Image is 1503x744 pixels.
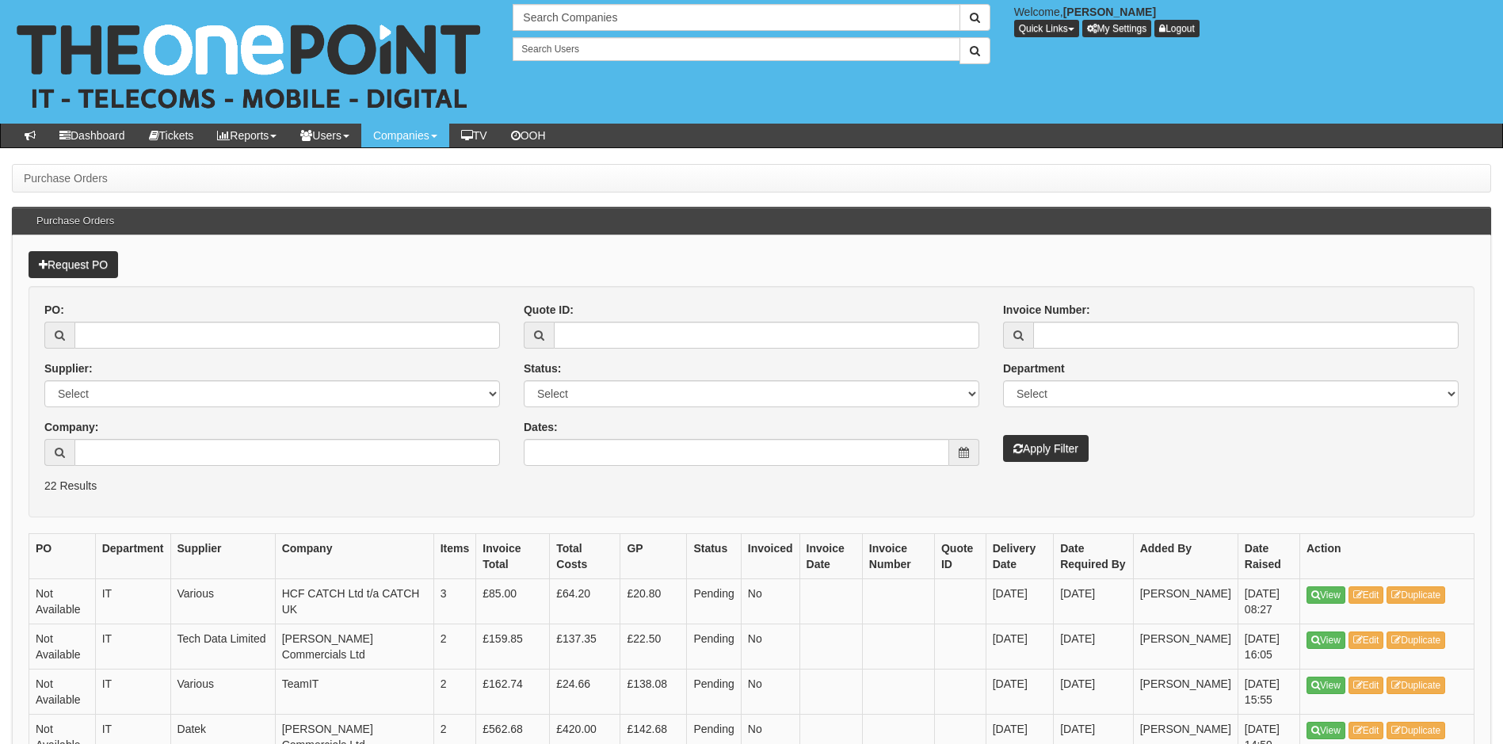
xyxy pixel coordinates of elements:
[476,624,550,670] td: £159.85
[550,579,620,624] td: £64.20
[1054,534,1134,579] th: Date Required By
[1238,534,1299,579] th: Date Raised
[95,624,170,670] td: IT
[95,670,170,715] td: IT
[1387,631,1445,649] a: Duplicate
[1349,677,1384,694] a: Edit
[620,624,687,670] td: £22.50
[1054,670,1134,715] td: [DATE]
[1003,435,1089,462] button: Apply Filter
[275,534,433,579] th: Company
[433,670,476,715] td: 2
[513,4,959,31] input: Search Companies
[170,670,275,715] td: Various
[137,124,206,147] a: Tickets
[741,579,799,624] td: No
[1003,302,1090,318] label: Invoice Number:
[1014,20,1079,37] button: Quick Links
[1003,361,1065,376] label: Department
[550,670,620,715] td: £24.66
[1238,670,1299,715] td: [DATE] 15:55
[48,124,137,147] a: Dashboard
[44,302,64,318] label: PO:
[1063,6,1156,18] b: [PERSON_NAME]
[687,579,741,624] td: Pending
[741,670,799,715] td: No
[44,361,93,376] label: Supplier:
[433,624,476,670] td: 2
[1387,677,1445,694] a: Duplicate
[1133,670,1238,715] td: [PERSON_NAME]
[275,624,433,670] td: [PERSON_NAME] Commercials Ltd
[1054,624,1134,670] td: [DATE]
[29,534,96,579] th: PO
[449,124,499,147] a: TV
[170,534,275,579] th: Supplier
[499,124,558,147] a: OOH
[44,419,98,435] label: Company:
[44,478,1459,494] p: 22 Results
[95,579,170,624] td: IT
[687,670,741,715] td: Pending
[170,624,275,670] td: Tech Data Limited
[1133,579,1238,624] td: [PERSON_NAME]
[1349,631,1384,649] a: Edit
[1349,722,1384,739] a: Edit
[934,534,986,579] th: Quote ID
[524,361,561,376] label: Status:
[550,624,620,670] td: £137.35
[1349,586,1384,604] a: Edit
[524,419,558,435] label: Dates:
[1307,586,1345,604] a: View
[687,534,741,579] th: Status
[29,579,96,624] td: Not Available
[95,534,170,579] th: Department
[29,670,96,715] td: Not Available
[862,534,934,579] th: Invoice Number
[741,624,799,670] td: No
[1133,534,1238,579] th: Added By
[1387,586,1445,604] a: Duplicate
[476,579,550,624] td: £85.00
[986,579,1053,624] td: [DATE]
[275,579,433,624] td: HCF CATCH Ltd t/a CATCH UK
[433,579,476,624] td: 3
[687,624,741,670] td: Pending
[1300,534,1474,579] th: Action
[513,37,959,61] input: Search Users
[620,670,687,715] td: £138.08
[29,208,122,235] h3: Purchase Orders
[1307,677,1345,694] a: View
[620,579,687,624] td: £20.80
[799,534,862,579] th: Invoice Date
[550,534,620,579] th: Total Costs
[1054,579,1134,624] td: [DATE]
[275,670,433,715] td: TeamIT
[476,670,550,715] td: £162.74
[29,624,96,670] td: Not Available
[170,579,275,624] td: Various
[1002,4,1503,37] div: Welcome,
[29,251,118,278] a: Request PO
[524,302,574,318] label: Quote ID:
[986,670,1053,715] td: [DATE]
[476,534,550,579] th: Invoice Total
[1307,722,1345,739] a: View
[986,624,1053,670] td: [DATE]
[986,534,1053,579] th: Delivery Date
[1082,20,1152,37] a: My Settings
[1154,20,1200,37] a: Logout
[1238,624,1299,670] td: [DATE] 16:05
[1387,722,1445,739] a: Duplicate
[205,124,288,147] a: Reports
[288,124,361,147] a: Users
[24,170,108,186] li: Purchase Orders
[1133,624,1238,670] td: [PERSON_NAME]
[1307,631,1345,649] a: View
[1238,579,1299,624] td: [DATE] 08:27
[433,534,476,579] th: Items
[361,124,449,147] a: Companies
[620,534,687,579] th: GP
[741,534,799,579] th: Invoiced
